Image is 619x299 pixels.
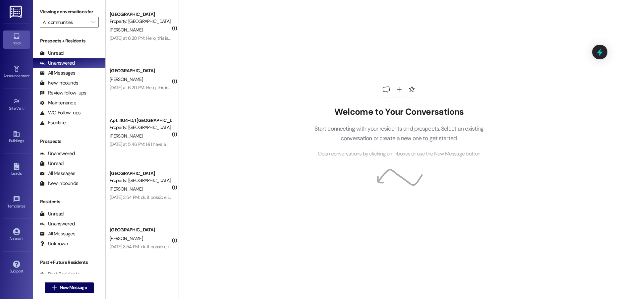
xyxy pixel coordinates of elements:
[3,96,30,114] a: Site Visit •
[110,117,171,124] div: Apt. 404~D, 1 [GEOGRAPHIC_DATA]
[304,124,494,143] p: Start connecting with your residents and prospects. Select an existing conversation or create a n...
[91,20,95,25] i: 
[60,284,87,291] span: New Message
[40,150,75,157] div: Unanswered
[40,230,75,237] div: All Messages
[33,138,105,145] div: Prospects
[40,119,66,126] div: Escalate
[40,240,68,247] div: Unknown
[45,282,94,293] button: New Message
[110,226,171,233] div: [GEOGRAPHIC_DATA]
[110,76,143,82] span: [PERSON_NAME]
[40,70,75,77] div: All Messages
[110,194,236,200] div: [DATE] 3:54 PM: ok. if possible i'm interested in selling my fall lease.
[33,259,105,266] div: Past + Future Residents
[10,6,23,18] img: ResiDesk Logo
[40,90,86,96] div: Review follow-ups
[40,99,76,106] div: Maintenance
[29,73,30,77] span: •
[3,128,30,146] a: Buildings
[40,210,64,217] div: Unread
[40,180,78,187] div: New Inbounds
[110,235,143,241] span: [PERSON_NAME]
[40,50,64,57] div: Unread
[110,177,171,184] div: Property: [GEOGRAPHIC_DATA]
[33,198,105,205] div: Residents
[110,170,171,177] div: [GEOGRAPHIC_DATA]
[3,226,30,244] a: Account
[40,220,75,227] div: Unanswered
[43,17,88,28] input: All communities
[110,124,171,131] div: Property: [GEOGRAPHIC_DATA]
[110,244,236,250] div: [DATE] 3:54 PM: ok. if possible i'm interested in selling my fall lease.
[110,18,171,25] div: Property: [GEOGRAPHIC_DATA]
[110,27,143,33] span: [PERSON_NAME]
[40,160,64,167] div: Unread
[3,30,30,48] a: Inbox
[52,285,57,290] i: 
[40,170,75,177] div: All Messages
[24,105,25,110] span: •
[318,150,480,158] span: Open conversations by clicking on inboxes or use the New Message button
[110,186,143,192] span: [PERSON_NAME]
[40,109,81,116] div: WO Follow-ups
[110,11,171,18] div: [GEOGRAPHIC_DATA]
[40,7,99,17] label: Viewing conversations for
[40,80,78,87] div: New Inbounds
[3,259,30,276] a: Support
[110,67,171,74] div: [GEOGRAPHIC_DATA]
[304,107,494,117] h2: Welcome to Your Conversations
[40,271,80,278] div: Past Residents
[110,133,143,139] span: [PERSON_NAME]
[3,194,30,211] a: Templates •
[40,60,75,67] div: Unanswered
[33,37,105,44] div: Prospects + Residents
[3,161,30,179] a: Leads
